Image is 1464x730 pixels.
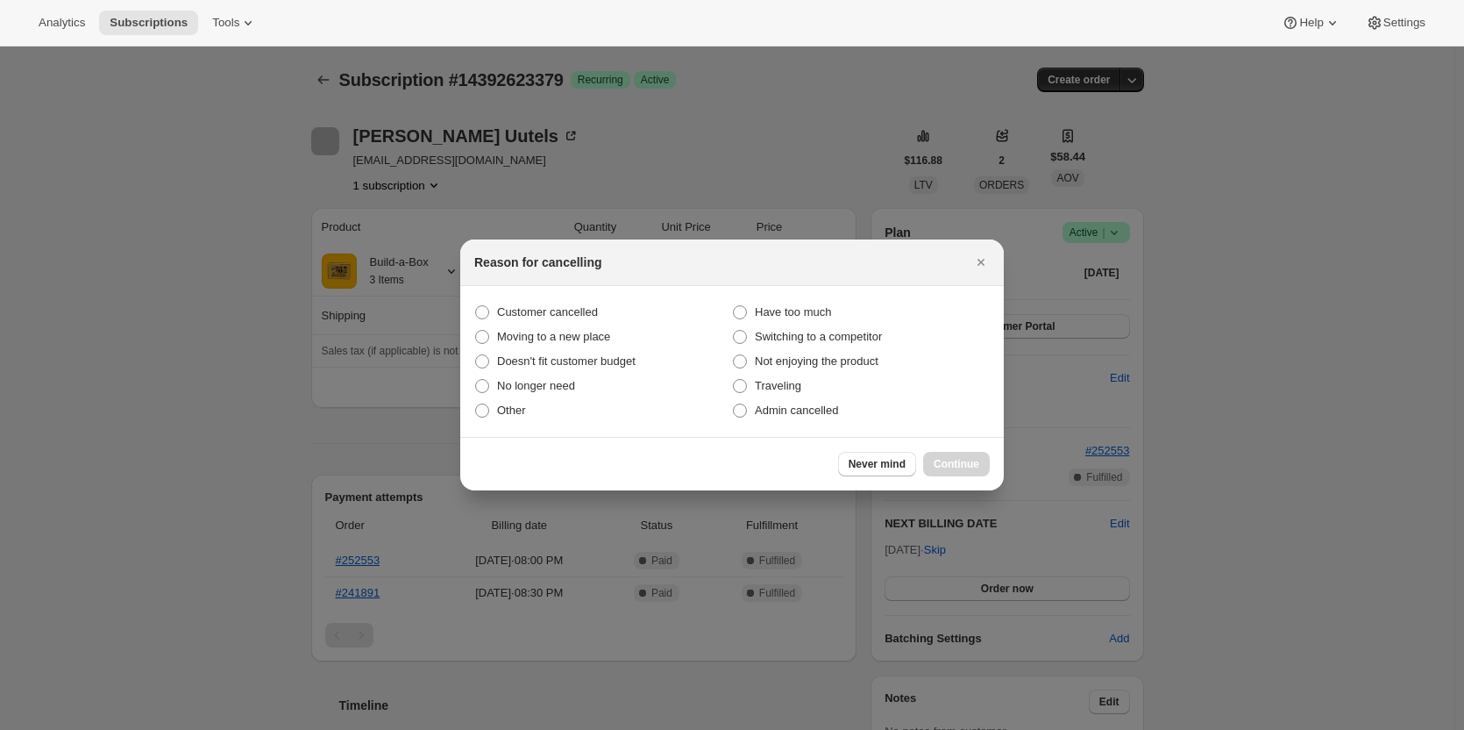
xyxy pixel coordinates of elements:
span: Other [497,404,526,417]
button: Help [1271,11,1351,35]
span: Analytics [39,16,85,30]
span: Not enjoying the product [755,354,878,368]
span: Tools [212,16,239,30]
span: Settings [1383,16,1425,30]
span: Have too much [755,305,831,318]
span: Never mind [849,457,906,471]
button: Never mind [838,452,916,476]
span: Moving to a new place [497,330,610,343]
span: Customer cancelled [497,305,598,318]
button: Settings [1355,11,1436,35]
button: Close [969,250,993,275]
span: No longer need [497,379,575,392]
span: Doesn't fit customer budget [497,354,636,368]
span: Admin cancelled [755,404,838,417]
h2: Reason for cancelling [474,254,601,271]
button: Analytics [28,11,96,35]
button: Subscriptions [99,11,198,35]
span: Subscriptions [110,16,188,30]
span: Help [1299,16,1323,30]
span: Switching to a competitor [755,330,882,343]
button: Tools [202,11,267,35]
span: Traveling [755,379,801,392]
